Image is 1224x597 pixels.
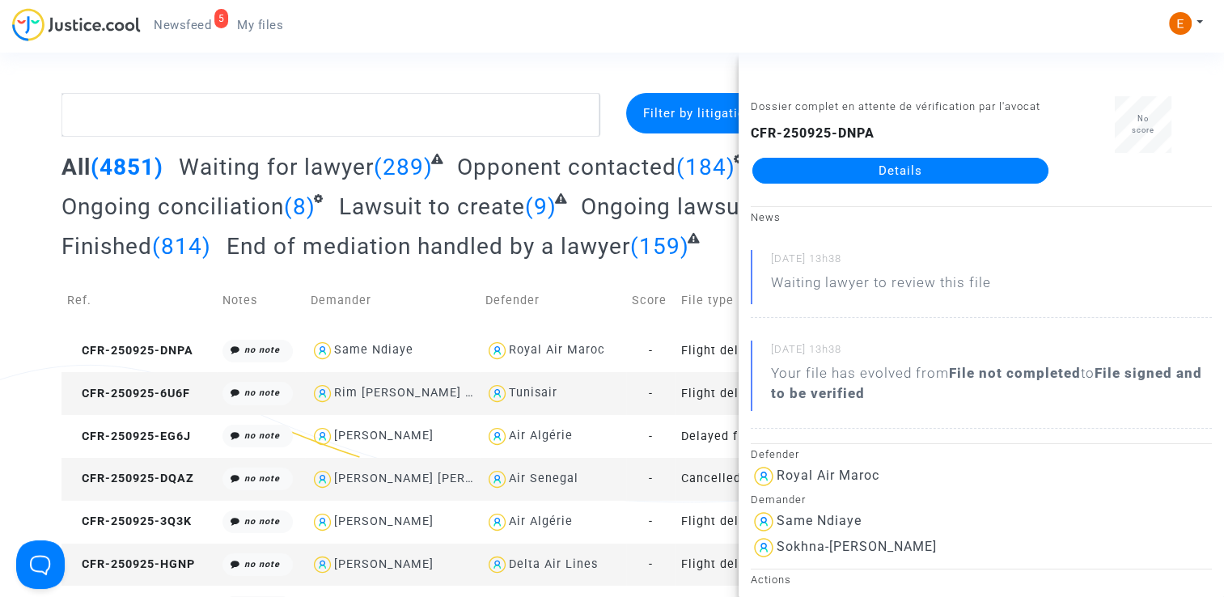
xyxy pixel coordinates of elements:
span: All [61,154,91,180]
span: Opponent contacted [457,154,676,180]
div: 5 [214,9,229,28]
small: [DATE] 13h38 [771,252,1212,273]
iframe: Help Scout Beacon - Open [16,540,65,589]
small: Dossier complet en attente de vérification par l'avocat [751,100,1040,112]
div: Air Algérie [509,514,573,528]
i: no note [244,473,280,484]
img: jc-logo.svg [12,8,141,41]
img: icon-user.svg [485,468,509,491]
span: Ongoing lawsuit [581,193,754,220]
span: (159) [630,233,689,260]
img: icon-user.svg [311,339,334,362]
p: Waiting lawyer to review this file [771,273,991,301]
img: icon-user.svg [485,339,509,362]
td: Cancelled flight (Regulation EC 261/2004) [676,458,850,501]
div: Air Algérie [509,429,573,442]
span: CFR-250925-HGNP [67,557,195,571]
span: My files [237,18,283,32]
td: Defender [480,272,626,329]
div: Delta Air Lines [509,557,598,571]
td: Score [626,272,676,329]
span: End of mediation handled by a lawyer [227,233,630,260]
div: Rim [PERSON_NAME] [PERSON_NAME] [334,386,565,400]
small: [DATE] 13h38 [771,342,1212,363]
div: Tunisair [509,386,557,400]
small: News [751,211,781,223]
span: (8) [284,193,316,220]
img: icon-user.svg [311,425,334,448]
img: icon-user.svg [485,425,509,448]
span: CFR-250925-3Q3K [67,514,192,528]
small: Defender [751,448,799,460]
div: [PERSON_NAME] [PERSON_NAME] [334,472,537,485]
span: No score [1132,114,1154,134]
span: (184) [676,154,735,180]
img: icon-user.svg [751,464,777,489]
td: Flight delay on arrival (outside of EU - Montreal Convention) [676,372,850,415]
b: File not completed [949,365,1081,381]
div: Your file has evolved from to [771,363,1212,404]
span: Filter by litigation [643,106,753,121]
span: (289) [374,154,433,180]
a: My files [224,13,296,37]
span: - [649,344,653,358]
div: [PERSON_NAME] [334,429,434,442]
td: Notes [217,272,306,329]
div: Sokhna-[PERSON_NAME] [777,539,937,554]
td: File type [676,272,850,329]
span: (814) [152,233,211,260]
small: Demander [751,493,806,506]
img: icon-user.svg [485,510,509,534]
span: Finished [61,233,152,260]
span: - [649,472,653,485]
span: Newsfeed [154,18,211,32]
a: 5Newsfeed [141,13,224,37]
img: icon-user.svg [485,553,509,577]
div: Same Ndiaye [777,513,862,528]
span: Lawsuit to create [339,193,525,220]
img: icon-user.svg [311,468,334,491]
span: - [649,557,653,571]
b: CFR-250925-DNPA [751,125,875,141]
i: no note [244,345,280,355]
img: ACg8ocIeiFvHKe4dA5oeRFd_CiCnuxWUEc1A2wYhRJE3TTWt=s96-c [1169,12,1192,35]
span: CFR-250925-6U6F [67,387,190,400]
td: Delayed flight (Regulation EC 261/2004) [676,415,850,458]
img: icon-user.svg [751,535,777,561]
div: Same Ndiaye [334,343,413,357]
div: [PERSON_NAME] [334,514,434,528]
div: Royal Air Maroc [777,468,879,483]
img: icon-user.svg [311,382,334,405]
span: CFR-250925-DQAZ [67,472,194,485]
small: Actions [751,574,791,586]
td: Ref. [61,272,217,329]
i: no note [244,430,280,441]
div: Air Senegal [509,472,578,485]
img: icon-user.svg [311,510,334,534]
span: Waiting for lawyer [179,154,374,180]
td: Flight delay on arrival (outside of EU - Montreal Convention) [676,329,850,372]
a: Details [752,158,1048,184]
td: Flight delay on arrival (outside of EU - Montreal Convention) [676,501,850,544]
span: Ongoing conciliation [61,193,284,220]
span: (4851) [91,154,163,180]
i: no note [244,387,280,398]
td: Demander [305,272,480,329]
span: - [649,387,653,400]
div: Royal Air Maroc [509,343,605,357]
i: no note [244,559,280,569]
img: icon-user.svg [311,553,334,577]
span: - [649,514,653,528]
div: [PERSON_NAME] [334,557,434,571]
span: - [649,430,653,443]
i: no note [244,516,280,527]
span: (9) [525,193,557,220]
span: CFR-250925-DNPA [67,344,193,358]
td: Flight delay on arrival (outside of EU - Montreal Convention) [676,544,850,586]
span: CFR-250925-EG6J [67,430,191,443]
img: icon-user.svg [485,382,509,405]
img: icon-user.svg [751,509,777,535]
